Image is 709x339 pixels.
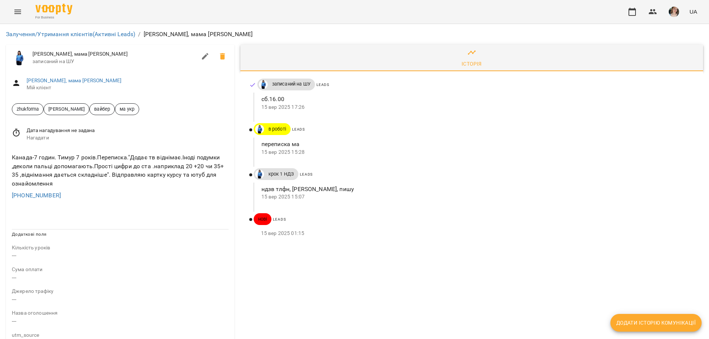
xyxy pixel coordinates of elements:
img: Дащенко Аня [12,51,27,65]
li: / [138,30,140,39]
p: 15 вер 2025 01:15 [261,230,691,237]
a: [PERSON_NAME], мама [PERSON_NAME] [27,77,122,83]
p: сб.16.00 [261,95,691,104]
span: нові [254,216,272,222]
p: переписка ма [261,140,691,149]
span: zhukforma [12,105,43,113]
span: крок 1 НДЗ [264,171,298,177]
img: 6afb9eb6cc617cb6866001ac461bd93f.JPG [669,7,679,17]
p: 15 вер 2025 15:28 [261,149,691,156]
span: записаний на ШУ [268,81,315,87]
p: --- [12,295,229,304]
p: field-description [12,309,229,317]
span: ма укр [115,105,139,113]
p: 15 вер 2025 17:26 [261,104,691,111]
span: Leads [273,217,286,221]
img: Дащенко Аня [255,170,264,179]
p: ндзв тлфн, [PERSON_NAME], пишу [261,185,691,194]
p: field-description [12,266,229,273]
p: field-description [12,244,229,252]
a: Залучення/Утримання клієнтів(Активні Leads) [6,31,135,38]
span: Дата нагадування не задана [27,127,229,134]
span: UA [689,8,697,15]
p: [PERSON_NAME], мама [PERSON_NAME] [144,30,253,39]
span: Leads [300,172,313,176]
span: For Business [35,15,72,20]
button: Додати історію комунікації [610,314,702,332]
span: Додати історію комунікації [616,318,696,327]
p: field-description [12,332,229,339]
span: [PERSON_NAME] [44,105,89,113]
button: Menu [9,3,27,21]
nav: breadcrumb [6,30,703,39]
span: вайбер [90,105,114,113]
p: field-description [12,288,229,295]
span: записаний на ШУ [32,58,196,65]
a: Дащенко Аня [257,80,268,89]
p: --- [12,273,229,282]
a: Дащенко Аня [254,170,264,179]
span: в роботі [264,126,291,132]
img: Voopty Logo [35,4,72,14]
a: Дащенко Аня [254,125,264,134]
a: [PHONE_NUMBER] [12,192,61,199]
p: --- [12,251,229,260]
div: Історія [462,59,482,68]
span: Leads [292,127,305,131]
img: Дащенко Аня [255,125,264,134]
span: [PERSON_NAME], мама [PERSON_NAME] [32,51,196,58]
p: --- [12,317,229,326]
p: 15 вер 2025 15:07 [261,193,691,201]
span: Нагадати [27,134,229,142]
img: Дащенко Аня [259,80,268,89]
button: UA [686,5,700,18]
span: Додаткові поля [12,232,47,237]
span: Leads [316,83,329,87]
div: Канада-7 годин. Тимур 7 років.Переписка."Додає тв віднімає.Іноді подумки ,деколи пальці допомагаю... [10,152,230,189]
span: Мій клієнт [27,84,229,91]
